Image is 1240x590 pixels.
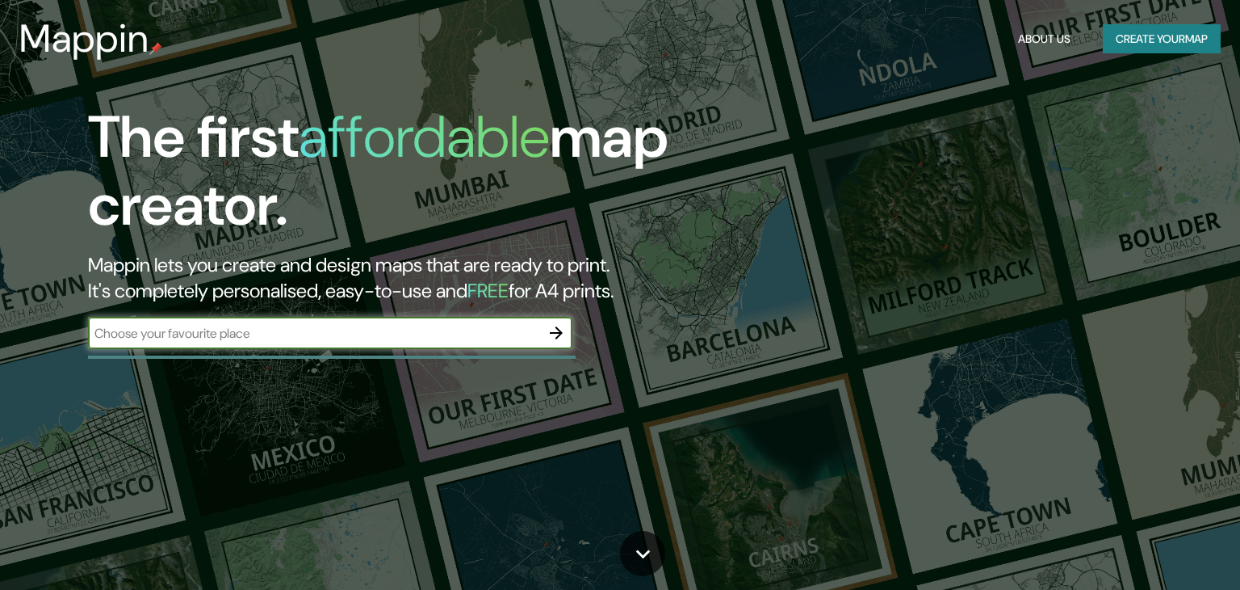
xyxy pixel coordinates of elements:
[1012,24,1077,54] button: About Us
[88,103,708,252] h1: The first map creator.
[149,42,162,55] img: mappin-pin
[88,252,708,304] h2: Mappin lets you create and design maps that are ready to print. It's completely personalised, eas...
[467,278,509,303] h5: FREE
[88,324,540,343] input: Choose your favourite place
[299,99,550,175] h1: affordable
[1103,24,1221,54] button: Create yourmap
[19,16,149,61] h3: Mappin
